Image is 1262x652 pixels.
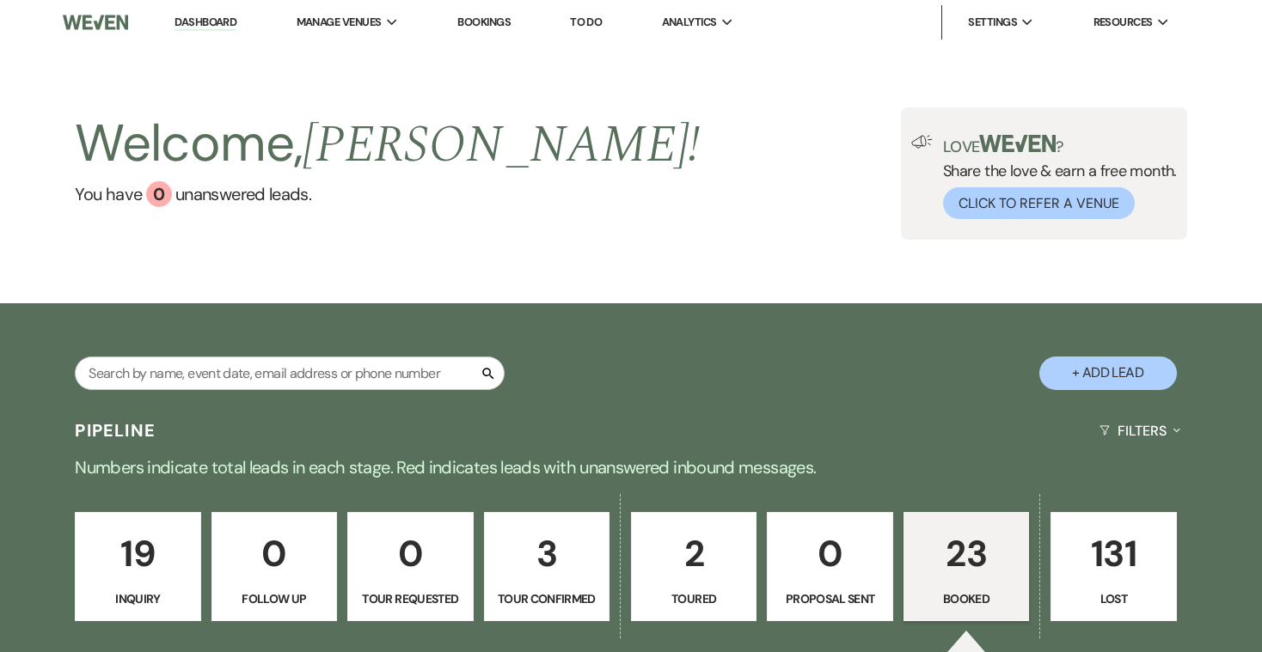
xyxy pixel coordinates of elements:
span: [PERSON_NAME] ! [303,106,700,185]
img: Weven Logo [63,4,127,40]
input: Search by name, event date, email address or phone number [75,356,505,390]
p: Tour Requested [358,589,462,608]
h3: Pipeline [75,418,156,442]
p: 3 [495,525,598,582]
p: Inquiry [86,589,189,608]
span: Analytics [662,14,717,31]
div: 0 [146,181,172,207]
p: Follow Up [223,589,326,608]
a: You have 0 unanswered leads. [75,181,700,207]
p: Booked [915,589,1018,608]
p: Lost [1062,589,1165,608]
h2: Welcome, [75,107,700,181]
p: 23 [915,525,1018,582]
span: Settings [968,14,1017,31]
a: 0Tour Requested [347,512,473,622]
a: To Do [570,15,602,29]
p: Numbers indicate total leads in each stage. Red indicates leads with unanswered inbound messages. [12,454,1250,481]
p: Proposal Sent [778,589,881,608]
p: 0 [223,525,326,582]
p: Toured [642,589,745,608]
button: Filters [1093,408,1186,454]
a: 0Proposal Sent [767,512,892,622]
a: 2Toured [631,512,757,622]
a: 19Inquiry [75,512,200,622]
a: 23Booked [904,512,1029,622]
a: Bookings [457,15,511,29]
p: 19 [86,525,189,582]
button: Click to Refer a Venue [943,187,1135,219]
span: Resources [1094,14,1153,31]
img: loud-speaker-illustration.svg [911,135,933,149]
div: Share the love & earn a free month. [933,135,1177,219]
span: Manage Venues [297,14,382,31]
img: weven-logo-green.svg [979,135,1056,152]
p: 0 [358,525,462,582]
p: Love ? [943,135,1177,155]
a: Dashboard [175,15,236,31]
p: 131 [1062,525,1165,582]
a: 0Follow Up [211,512,337,622]
a: 131Lost [1051,512,1176,622]
p: 2 [642,525,745,582]
button: + Add Lead [1039,356,1177,390]
a: 3Tour Confirmed [484,512,610,622]
p: 0 [778,525,881,582]
p: Tour Confirmed [495,589,598,608]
